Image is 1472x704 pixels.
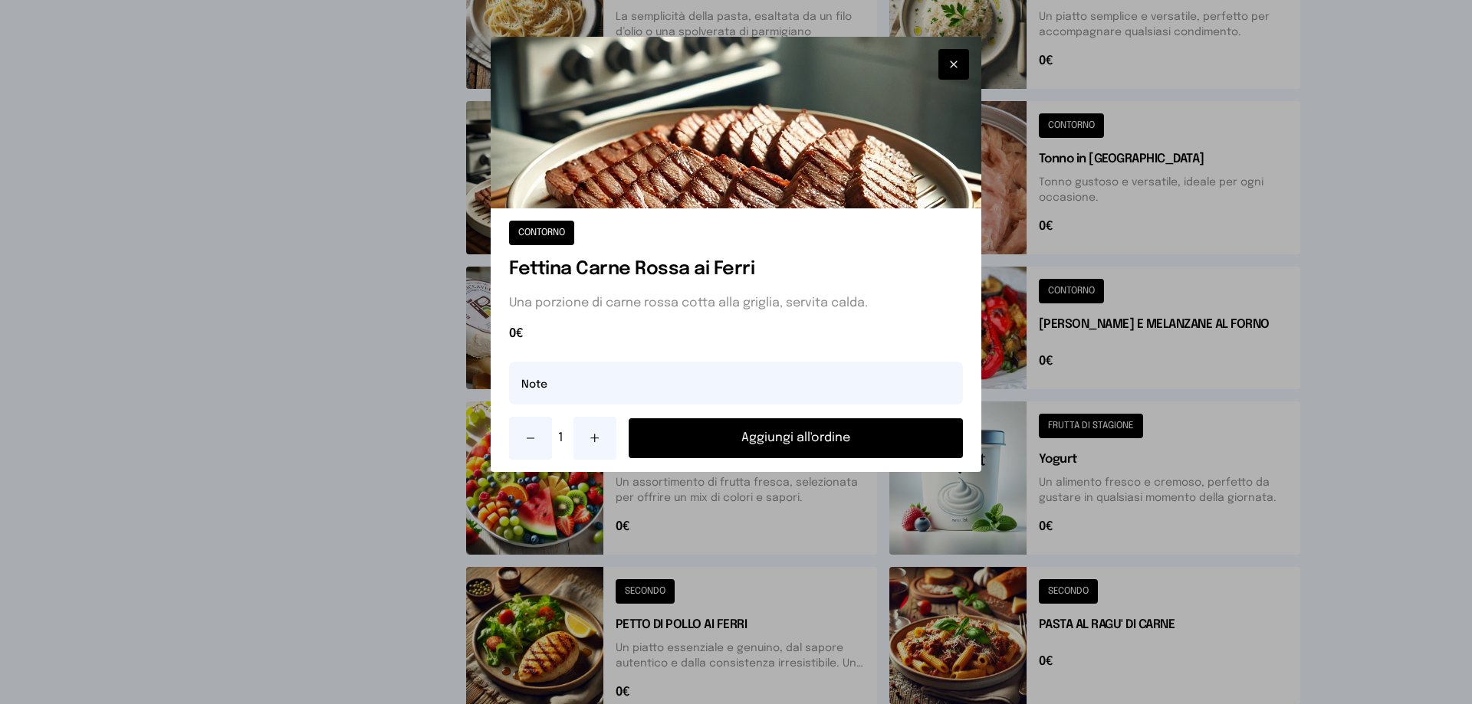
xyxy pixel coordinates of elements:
img: Fettina Carne Rossa ai Ferri [491,37,981,208]
button: Aggiungi all'ordine [629,418,963,458]
h1: Fettina Carne Rossa ai Ferri [509,257,963,282]
span: 1 [558,429,567,447]
button: CONTORNO [509,221,574,245]
p: Una porzione di carne rossa cotta alla griglia, servita calda. [509,294,963,313]
span: 0€ [509,325,963,343]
